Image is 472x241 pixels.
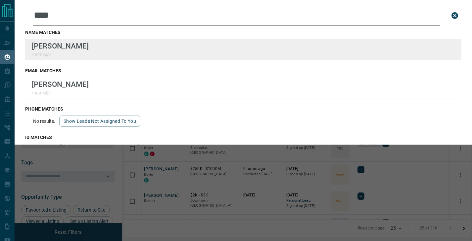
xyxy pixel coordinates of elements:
h3: phone matches [25,106,461,112]
h3: id matches [25,135,461,140]
h3: name matches [25,30,461,35]
p: No results. [33,119,55,124]
button: close search bar [448,9,461,22]
button: show leads not assigned to you [59,144,140,155]
p: rorznx@x [32,52,89,57]
h3: email matches [25,68,461,73]
p: [PERSON_NAME] [32,80,89,88]
button: show leads not assigned to you [59,116,140,127]
p: rorznx@x [32,90,89,95]
p: [PERSON_NAME] [32,42,89,50]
